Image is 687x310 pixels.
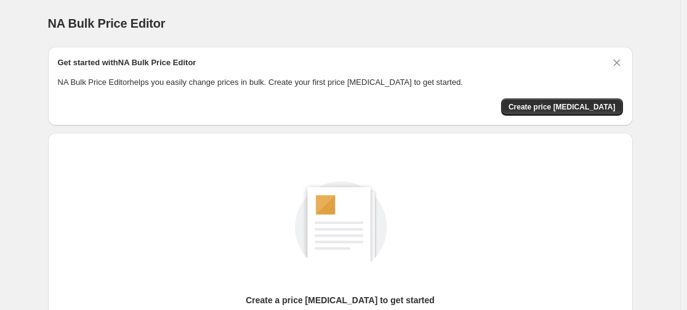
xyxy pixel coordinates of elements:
[58,57,196,69] h2: Get started with NA Bulk Price Editor
[246,294,435,306] p: Create a price [MEDICAL_DATA] to get started
[48,17,166,30] span: NA Bulk Price Editor
[508,102,616,112] span: Create price [MEDICAL_DATA]
[611,57,623,69] button: Dismiss card
[501,98,623,116] button: Create price change job
[58,76,623,89] p: NA Bulk Price Editor helps you easily change prices in bulk. Create your first price [MEDICAL_DAT...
